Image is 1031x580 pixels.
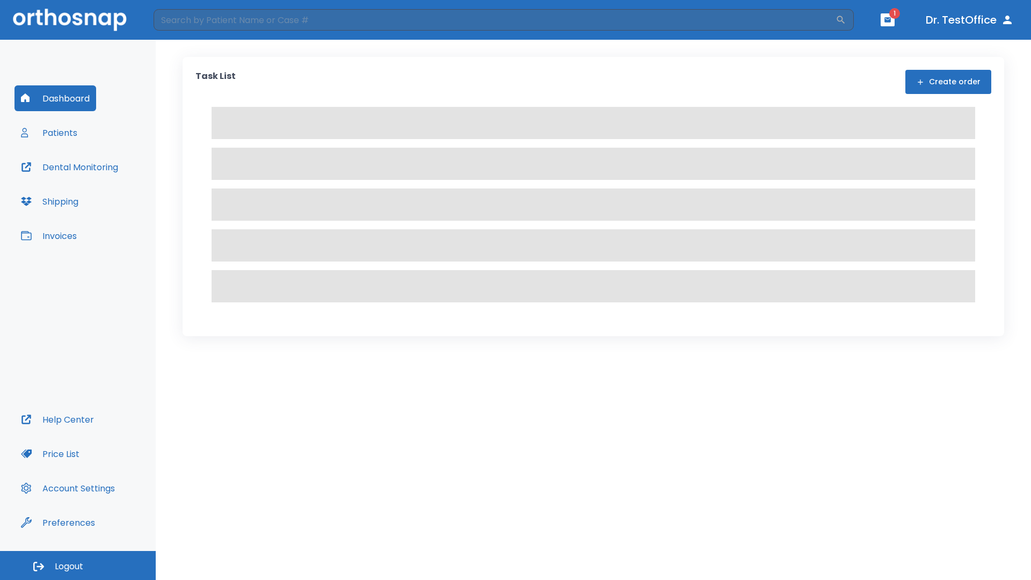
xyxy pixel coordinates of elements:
p: Task List [195,70,236,94]
button: Dashboard [14,85,96,111]
span: 1 [889,8,900,19]
button: Patients [14,120,84,146]
button: Account Settings [14,475,121,501]
button: Dr. TestOffice [921,10,1018,30]
button: Dental Monitoring [14,154,125,180]
span: Logout [55,561,83,572]
button: Preferences [14,510,101,535]
button: Invoices [14,223,83,249]
input: Search by Patient Name or Case # [154,9,836,31]
button: Price List [14,441,86,467]
button: Shipping [14,189,85,214]
img: Orthosnap [13,9,127,31]
button: Create order [905,70,991,94]
button: Help Center [14,407,100,432]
